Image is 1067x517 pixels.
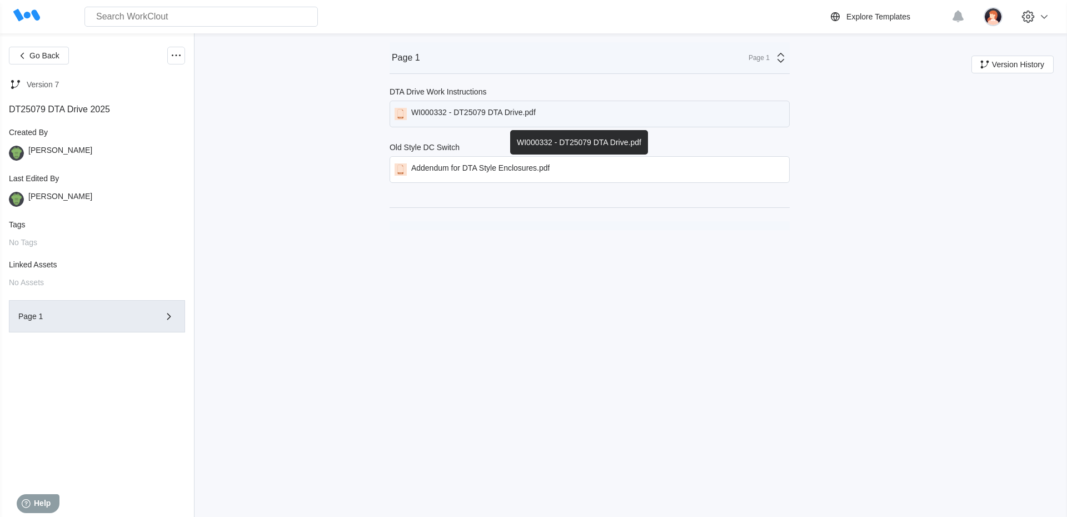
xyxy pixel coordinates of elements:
[28,192,92,207] div: [PERSON_NAME]
[29,52,59,59] span: Go Back
[742,54,770,62] div: Page 1
[829,10,946,23] a: Explore Templates
[9,192,24,207] img: gator.png
[18,312,144,320] div: Page 1
[411,108,536,120] div: WI000332 - DT25079 DTA Drive.pdf
[9,260,185,269] div: Linked Assets
[9,220,185,229] div: Tags
[9,238,185,247] div: No Tags
[9,128,185,137] div: Created By
[9,105,185,115] div: DT25079 DTA Drive 2025
[84,7,318,27] input: Search WorkClout
[9,174,185,183] div: Last Edited By
[392,53,420,63] div: Page 1
[9,146,24,161] img: gator.png
[846,12,910,21] div: Explore Templates
[9,47,69,64] button: Go Back
[510,130,648,155] div: WI000332 - DT25079 DTA Drive.pdf
[28,146,92,161] div: [PERSON_NAME]
[971,56,1054,73] button: Version History
[390,143,460,152] div: Old Style DC Switch
[411,163,550,176] div: Addendum for DTA Style Enclosures.pdf
[984,7,1003,26] img: user-2.png
[9,300,185,332] button: Page 1
[27,80,59,89] div: Version 7
[9,278,185,287] div: No Assets
[992,61,1044,68] span: Version History
[390,87,487,96] div: DTA Drive Work Instructions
